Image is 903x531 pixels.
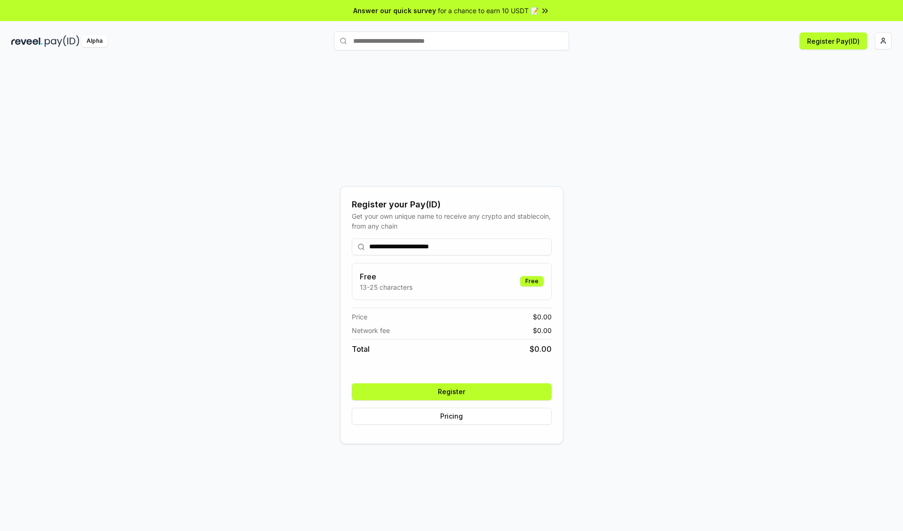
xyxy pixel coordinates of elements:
[533,325,552,335] span: $ 0.00
[352,198,552,211] div: Register your Pay(ID)
[352,211,552,231] div: Get your own unique name to receive any crypto and stablecoin, from any chain
[352,383,552,400] button: Register
[352,312,367,322] span: Price
[438,6,539,16] span: for a chance to earn 10 USDT 📝
[45,35,79,47] img: pay_id
[800,32,867,49] button: Register Pay(ID)
[360,271,412,282] h3: Free
[520,276,544,286] div: Free
[352,325,390,335] span: Network fee
[81,35,108,47] div: Alpha
[533,312,552,322] span: $ 0.00
[360,282,412,292] p: 13-25 characters
[11,35,43,47] img: reveel_dark
[352,343,370,355] span: Total
[353,6,436,16] span: Answer our quick survey
[352,408,552,425] button: Pricing
[530,343,552,355] span: $ 0.00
